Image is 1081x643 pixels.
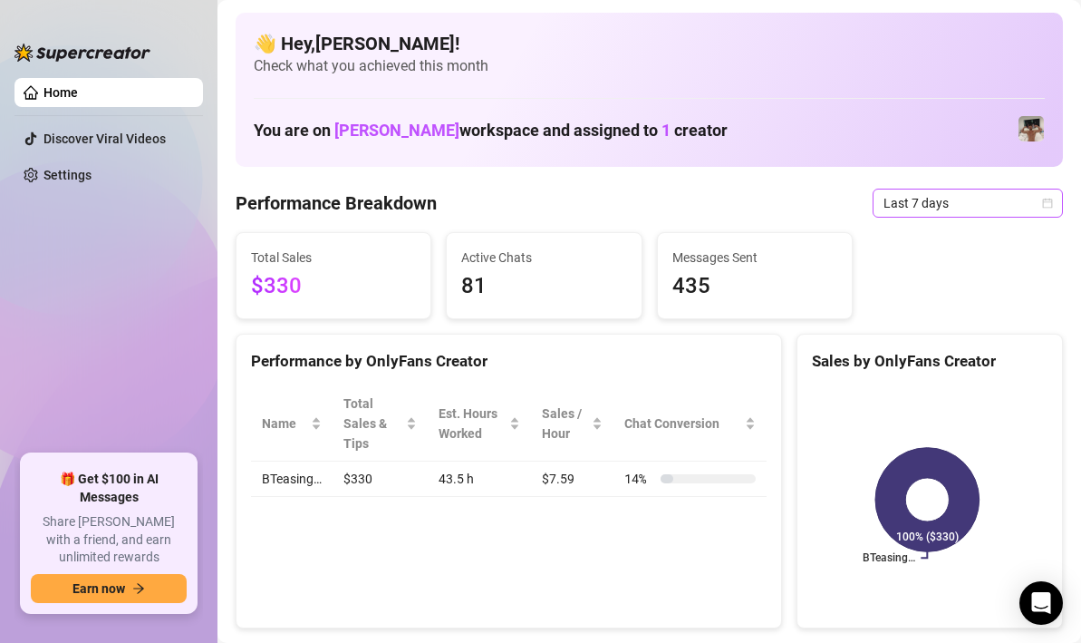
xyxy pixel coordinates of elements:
[531,462,614,497] td: $7.59
[43,168,92,182] a: Settings
[251,248,416,268] span: Total Sales
[31,471,187,506] span: 🎁 Get $100 in AI Messages
[531,386,614,462] th: Sales / Hour
[333,386,428,462] th: Total Sales & Tips
[1019,581,1063,625] div: Open Intercom Messenger
[428,462,530,497] td: 43.5 h
[43,85,78,100] a: Home
[461,248,626,268] span: Active Chats
[254,31,1045,56] h4: 👋 Hey, [PERSON_NAME] !
[14,44,150,62] img: logo-BBDzfeDw.svg
[31,574,187,603] button: Earn nowarrow-right
[251,462,333,497] td: BTeasing…
[624,414,741,434] span: Chat Conversion
[251,269,416,304] span: $330
[334,121,459,140] span: [PERSON_NAME]
[864,552,916,565] text: BTeasing…
[31,513,187,567] span: Share [PERSON_NAME] with a friend, and earn unlimited rewards
[333,462,428,497] td: $330
[672,269,837,304] span: 435
[43,132,166,146] a: Discover Viral Videos
[72,581,125,596] span: Earn now
[812,349,1047,374] div: Sales by OnlyFans Creator
[624,469,653,489] span: 14 %
[254,56,1045,76] span: Check what you achieved this month
[132,582,145,595] span: arrow-right
[1042,198,1053,209] span: calendar
[672,248,837,268] span: Messages Sent
[461,269,626,304] span: 81
[343,394,402,453] span: Total Sales & Tips
[661,121,671,140] span: 1
[542,404,589,443] span: Sales / Hour
[262,414,307,434] span: Name
[251,349,767,374] div: Performance by OnlyFans Creator
[236,190,437,216] h4: Performance Breakdown
[251,386,333,462] th: Name
[254,121,728,141] h1: You are on workspace and assigned to creator
[439,404,505,443] div: Est. Hours Worked
[883,190,1052,217] span: Last 7 days
[1018,116,1044,141] img: BTeasing
[613,386,767,462] th: Chat Conversion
